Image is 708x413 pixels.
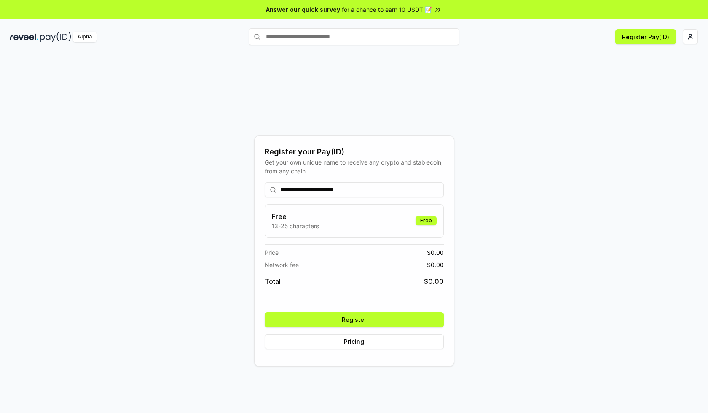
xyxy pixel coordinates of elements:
img: reveel_dark [10,32,38,42]
span: $ 0.00 [427,248,444,257]
span: $ 0.00 [427,260,444,269]
p: 13-25 characters [272,221,319,230]
span: Total [265,276,281,286]
div: Register your Pay(ID) [265,146,444,158]
div: Get your own unique name to receive any crypto and stablecoin, from any chain [265,158,444,175]
div: Free [416,216,437,225]
img: pay_id [40,32,71,42]
div: Alpha [73,32,97,42]
button: Register [265,312,444,327]
span: Price [265,248,279,257]
span: $ 0.00 [424,276,444,286]
h3: Free [272,211,319,221]
span: Network fee [265,260,299,269]
button: Register Pay(ID) [615,29,676,44]
span: Answer our quick survey [266,5,340,14]
button: Pricing [265,334,444,349]
span: for a chance to earn 10 USDT 📝 [342,5,432,14]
